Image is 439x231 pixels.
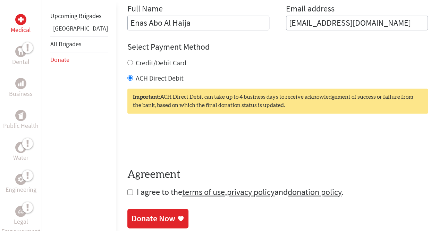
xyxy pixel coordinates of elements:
img: Public Health [18,112,24,119]
label: Full Name [127,3,163,16]
p: Dental [12,57,29,67]
input: Your Email [286,16,428,30]
a: Donate [50,56,69,64]
label: Credit/Debit Card [136,58,186,67]
a: All Brigades [50,40,82,48]
img: Legal Empowerment [18,209,24,213]
img: Business [18,81,24,86]
div: Medical [15,14,26,25]
p: Medical [11,25,31,35]
a: EngineeringEngineering [6,174,36,195]
img: Water [18,143,24,151]
img: Medical [18,17,24,22]
li: Guatemala [50,24,108,36]
iframe: reCAPTCHA [127,127,233,155]
h4: Agreement [127,168,428,181]
span: I agree to the , and . [137,187,344,197]
img: Dental [18,48,24,55]
a: Upcoming Brigades [50,12,102,20]
h4: Select Payment Method [127,41,428,52]
a: DentalDental [12,46,29,67]
li: Donate [50,52,108,67]
p: Public Health [3,121,39,131]
div: Engineering [15,174,26,185]
img: Engineering [18,176,24,182]
p: Water [13,153,28,163]
p: Business [9,89,33,99]
a: terms of use [182,187,225,197]
a: BusinessBusiness [9,78,33,99]
a: donation policy [288,187,341,197]
div: Dental [15,46,26,57]
div: Water [15,142,26,153]
div: ACH Direct Debit can take up to 4 business days to receive acknowledgement of success or failure ... [127,89,428,114]
a: WaterWater [13,142,28,163]
div: Public Health [15,110,26,121]
a: Public HealthPublic Health [3,110,39,131]
label: Email address [286,3,335,16]
a: Donate Now [127,209,188,228]
div: Business [15,78,26,89]
a: [GEOGRAPHIC_DATA] [53,24,108,32]
li: Upcoming Brigades [50,8,108,24]
div: Donate Now [132,213,175,224]
input: Enter Full Name [127,16,269,30]
a: privacy policy [227,187,275,197]
li: All Brigades [50,36,108,52]
p: Engineering [6,185,36,195]
label: ACH Direct Debit [136,74,184,82]
div: Legal Empowerment [15,206,26,217]
a: MedicalMedical [11,14,31,35]
strong: Important: [133,94,160,100]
